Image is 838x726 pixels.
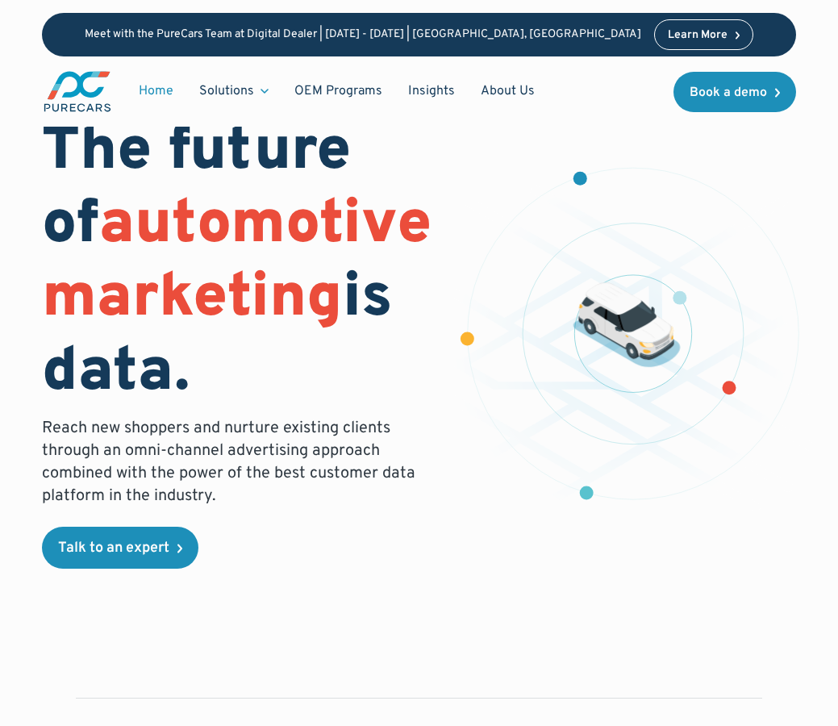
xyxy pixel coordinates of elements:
[42,187,432,338] span: automotive marketing
[85,28,641,42] p: Meet with the PureCars Team at Digital Dealer | [DATE] - [DATE] | [GEOGRAPHIC_DATA], [GEOGRAPHIC_...
[42,69,113,114] img: purecars logo
[42,417,432,507] p: Reach new shoppers and nurture existing clients through an omni-channel advertising approach comb...
[281,76,395,106] a: OEM Programs
[126,76,186,106] a: Home
[186,76,281,106] div: Solutions
[42,69,113,114] a: main
[654,19,754,50] a: Learn More
[673,72,796,112] a: Book a demo
[42,527,198,569] a: Talk to an expert
[395,76,468,106] a: Insights
[58,541,169,556] div: Talk to an expert
[690,86,767,99] div: Book a demo
[668,30,728,41] div: Learn More
[199,82,254,100] div: Solutions
[468,76,548,106] a: About Us
[42,116,432,411] h1: The future of is data.
[573,282,681,367] img: illustration of a vehicle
